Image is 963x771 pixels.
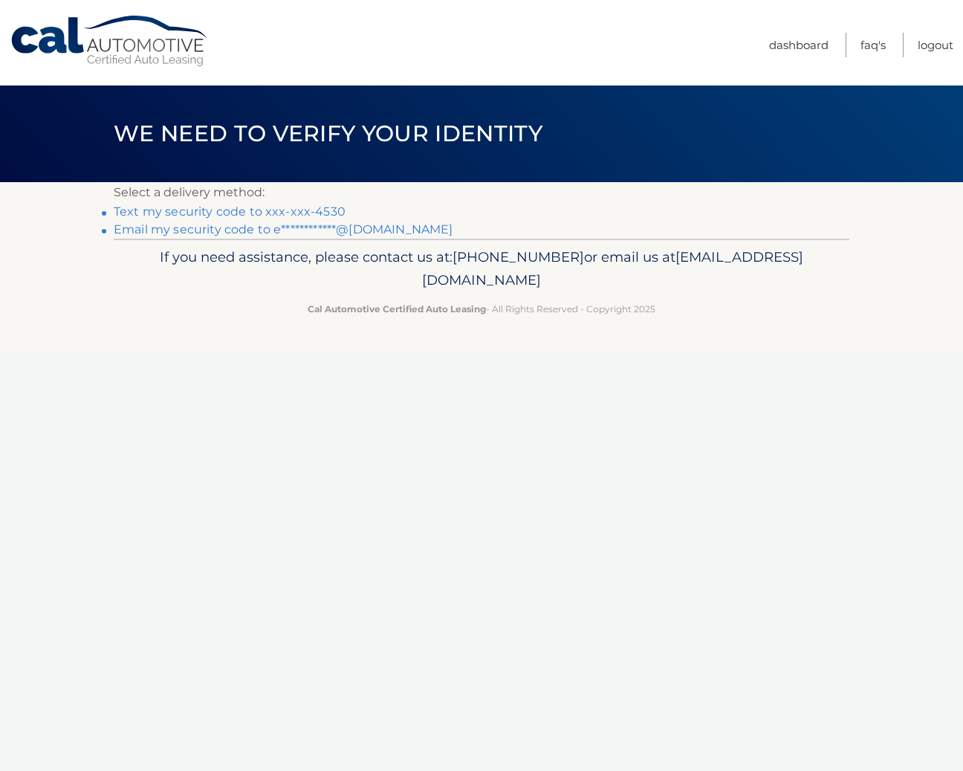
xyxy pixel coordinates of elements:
[123,301,840,317] p: - All Rights Reserved - Copyright 2025
[769,33,829,57] a: Dashboard
[308,303,486,314] strong: Cal Automotive Certified Auto Leasing
[114,182,849,203] p: Select a delivery method:
[10,15,210,68] a: Cal Automotive
[123,245,840,293] p: If you need assistance, please contact us at: or email us at
[918,33,953,57] a: Logout
[860,33,886,57] a: FAQ's
[114,204,346,219] a: Text my security code to xxx-xxx-4530
[114,120,542,147] span: We need to verify your identity
[453,248,584,265] span: [PHONE_NUMBER]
